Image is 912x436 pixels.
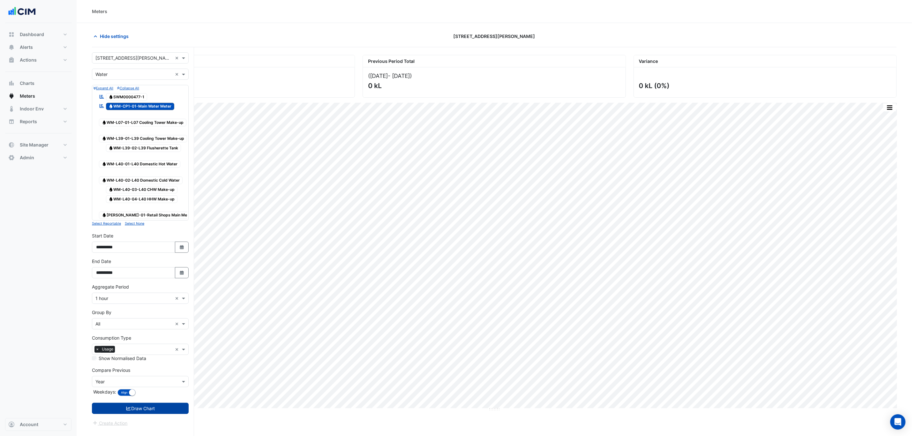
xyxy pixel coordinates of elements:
button: Account [5,418,72,431]
button: Dashboard [5,28,72,41]
div: Current Period Total [92,55,355,67]
fa-icon: Water [102,120,107,125]
div: 0 kL [97,82,348,90]
app-icon: Admin [8,154,15,161]
button: Indoor Env [5,102,72,115]
fa-icon: Select Date [179,270,185,275]
button: Collapse All [117,85,139,91]
fa-icon: Water [102,162,107,167]
span: WM-L39-02-L39 Flusherette Tank [106,144,181,152]
label: Consumption Type [92,335,131,341]
button: Select None [125,221,144,226]
app-icon: Site Manager [8,142,15,148]
button: Reports [5,115,72,128]
button: Admin [5,151,72,164]
div: ([DATE] ) [97,72,350,79]
span: WM-L07-01-L07 Cooling Tower Make-up [99,119,186,126]
fa-icon: Select Date [179,244,185,250]
div: ([DATE] ) [368,72,620,79]
label: Start Date [92,232,113,239]
app-icon: Indoor Env [8,106,15,112]
button: More Options [883,103,896,111]
fa-icon: Water [102,213,107,218]
span: Clear [175,295,180,302]
span: × [94,346,100,352]
fa-icon: Water [102,178,107,183]
label: End Date [92,258,111,265]
app-icon: Dashboard [8,31,15,38]
app-escalated-ticket-create-button: Please draw the charts first [92,420,128,425]
small: Collapse All [117,86,139,90]
div: Previous Period Total [363,55,625,67]
img: Company Logo [8,5,36,18]
button: Charts [5,77,72,90]
div: Open Intercom Messenger [890,414,906,430]
div: 0 kL (0%) [639,82,890,90]
span: Clear [175,71,180,78]
span: WM-L39-01-L39 Cooling Tower Make-up [99,135,187,143]
label: Weekdays: [92,388,116,395]
button: Select Reportable [92,221,121,226]
span: WM-CP1-01-Main Water Meter [106,103,175,110]
span: Reports [20,118,37,125]
div: Variance [634,55,896,67]
fa-icon: Water [109,94,113,99]
label: Compare Previous [92,367,130,373]
span: Clear [175,320,180,327]
span: Alerts [20,44,33,50]
span: Clear [175,55,180,61]
small: Select None [125,222,144,226]
fa-icon: Reportable [99,103,105,109]
span: Actions [20,57,37,63]
small: Select Reportable [92,222,121,226]
span: Meters [20,93,35,99]
app-icon: Alerts [8,44,15,50]
span: WM-L40-02-L40 Domestic Cold Water [99,177,183,184]
button: Draw Chart [92,403,189,414]
span: Clear [175,346,180,353]
span: Site Manager [20,142,49,148]
button: Meters [5,90,72,102]
span: Indoor Env [20,106,44,112]
span: SWM0000477-1 [106,93,147,101]
fa-icon: Reportable [99,94,105,99]
span: Admin [20,154,34,161]
label: Show Normalised Data [99,355,146,362]
small: Expand All [94,86,113,90]
span: WM-L40-03-L40 CHW Make-up [106,186,178,194]
button: Actions [5,54,72,66]
div: 0 kL [368,82,619,90]
div: Meters [92,8,107,15]
button: Alerts [5,41,72,54]
span: Dashboard [20,31,44,38]
span: WM-L40-01-L40 Domestic Hot Water [99,161,180,168]
fa-icon: Water [109,104,113,109]
button: Hide settings [92,31,133,42]
label: Aggregate Period [92,283,129,290]
fa-icon: Water [109,197,113,201]
fa-icon: Water [109,146,113,150]
fa-icon: Water [102,136,107,141]
span: Account [20,421,38,428]
label: Group By [92,309,111,316]
app-icon: Charts [8,80,15,86]
app-icon: Reports [8,118,15,125]
fa-icon: Water [109,187,113,192]
span: Charts [20,80,34,86]
button: Site Manager [5,139,72,151]
span: Usage [100,346,115,352]
span: WM-L40-04-L40 HHW Make-up [106,195,178,203]
app-icon: Actions [8,57,15,63]
span: [PERSON_NAME]-01-Retail Shops Main Meter [99,212,195,219]
span: [STREET_ADDRESS][PERSON_NAME] [453,33,535,40]
app-icon: Meters [8,93,15,99]
button: Expand All [94,85,113,91]
span: Hide settings [100,33,129,40]
span: - [DATE] [388,72,410,79]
